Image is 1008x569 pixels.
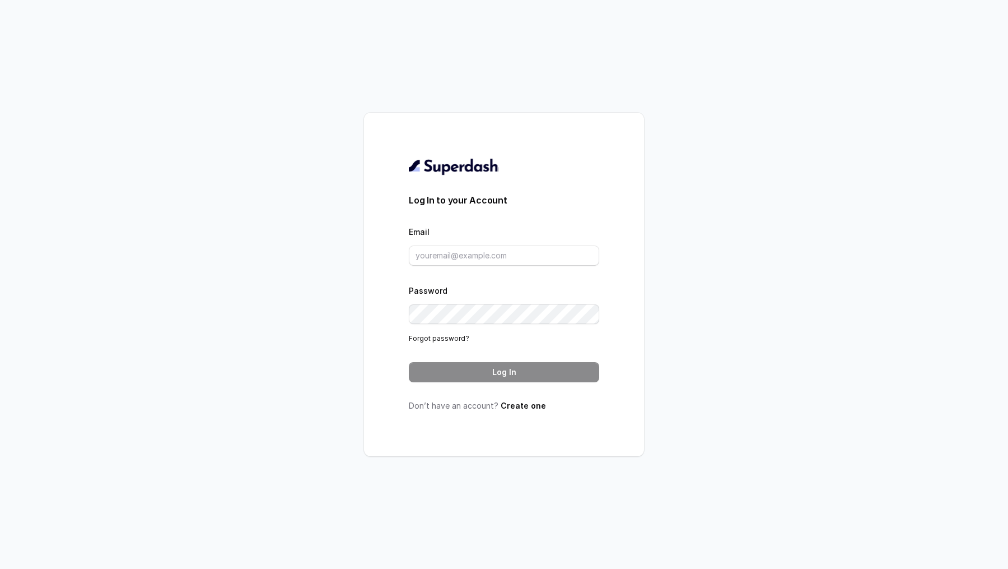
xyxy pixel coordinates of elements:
p: Don’t have an account? [409,400,599,411]
h3: Log In to your Account [409,193,599,207]
label: Password [409,286,447,295]
button: Log In [409,362,599,382]
a: Forgot password? [409,334,469,343]
img: light.svg [409,158,499,175]
a: Create one [501,401,546,410]
label: Email [409,227,430,237]
input: youremail@example.com [409,246,599,266]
